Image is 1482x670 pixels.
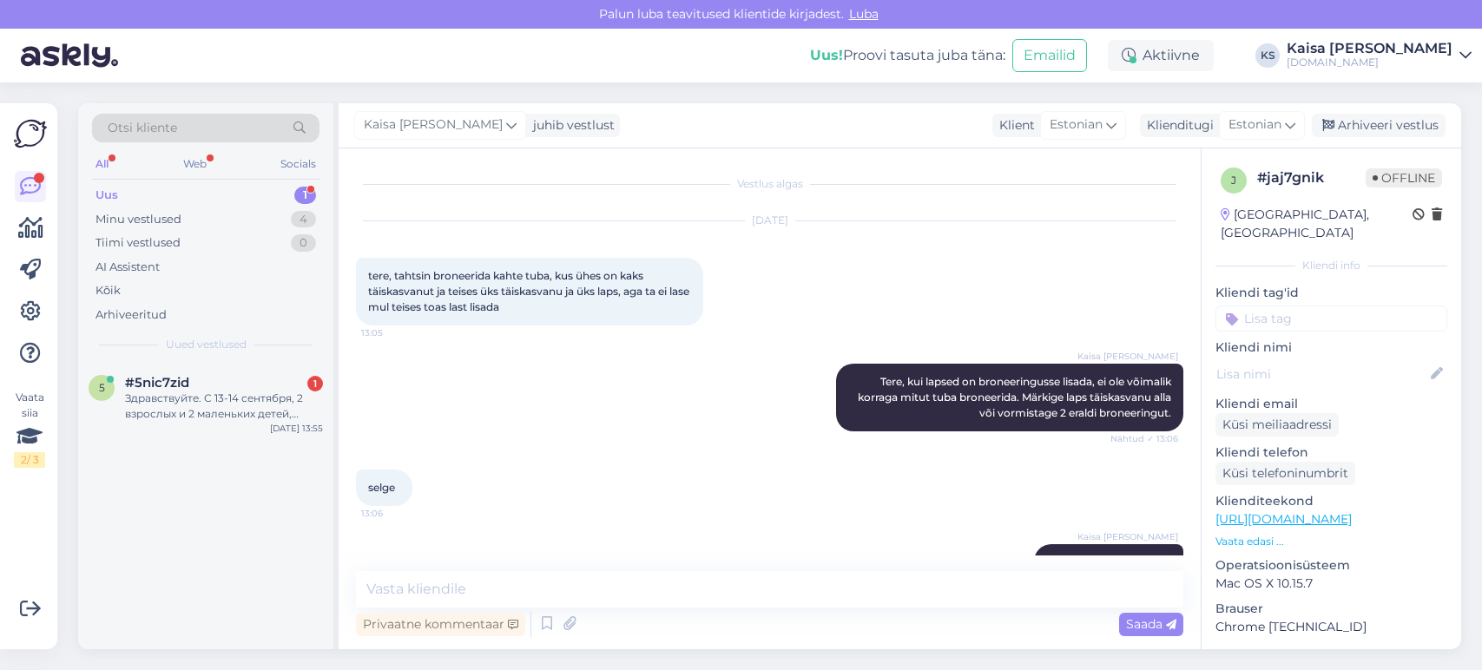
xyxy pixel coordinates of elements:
[14,390,45,468] div: Vaata siia
[356,213,1183,228] div: [DATE]
[180,153,210,175] div: Web
[1257,167,1366,188] div: # jaj7gnik
[1215,511,1352,527] a: [URL][DOMAIN_NAME]
[270,422,323,435] div: [DATE] 13:55
[992,116,1035,135] div: Klient
[1077,350,1178,363] span: Kaisa [PERSON_NAME]
[1215,443,1447,462] p: Kliendi telefon
[294,187,316,204] div: 1
[14,117,47,150] img: Askly Logo
[1215,575,1447,593] p: Mac OS X 10.15.7
[364,115,503,135] span: Kaisa [PERSON_NAME]
[125,391,323,422] div: Здравствуйте. С 13-14 сентября, 2 взрослых и 2 маленьких детей, гостиница Viking, есть ли свободн...
[1312,114,1446,137] div: Arhiveeri vestlus
[1077,530,1178,543] span: Kaisa [PERSON_NAME]
[1287,42,1452,56] div: Kaisa [PERSON_NAME]
[858,375,1174,419] span: Tere, kui lapsed on broneeringusse lisada, ei ole võimalik korraga mitut tuba broneerida. Märkige...
[1231,174,1236,187] span: j
[1110,432,1178,445] span: Nähtud ✓ 13:06
[356,613,525,636] div: Privaatne kommentaar
[125,375,189,391] span: #5nic7zid
[1221,206,1413,242] div: [GEOGRAPHIC_DATA], [GEOGRAPHIC_DATA]
[96,187,118,204] div: Uus
[1215,600,1447,618] p: Brauser
[1215,462,1355,485] div: Küsi telefoninumbrit
[96,282,121,299] div: Kõik
[1126,616,1176,632] span: Saada
[1140,116,1214,135] div: Klienditugi
[1012,39,1087,72] button: Emailid
[1108,40,1214,71] div: Aktiivne
[277,153,319,175] div: Socials
[810,45,1005,66] div: Proovi tasuta juba täna:
[1366,168,1442,187] span: Offline
[361,507,426,520] span: 13:06
[368,269,692,313] span: tere, tahtsin broneerida kahte tuba, kus ühes on kaks täiskasvanut ja teises üks täiskasvanu ja ü...
[1215,284,1447,302] p: Kliendi tag'id
[1216,365,1427,384] input: Lisa nimi
[1215,395,1447,413] p: Kliendi email
[844,6,884,22] span: Luba
[96,211,181,228] div: Minu vestlused
[307,376,323,391] div: 1
[99,381,105,394] span: 5
[1215,338,1447,357] p: Kliendi nimi
[291,234,316,252] div: 0
[1215,534,1447,549] p: Vaata edasi ...
[1215,413,1339,437] div: Küsi meiliaadressi
[810,47,843,63] b: Uus!
[96,259,160,276] div: AI Assistent
[361,326,426,339] span: 13:05
[1255,43,1280,68] div: KS
[1287,56,1452,69] div: [DOMAIN_NAME]
[526,116,615,135] div: juhib vestlust
[368,481,395,494] span: selge
[356,176,1183,192] div: Vestlus algas
[108,119,177,137] span: Otsi kliente
[96,306,167,324] div: Arhiveeritud
[1287,42,1472,69] a: Kaisa [PERSON_NAME][DOMAIN_NAME]
[96,234,181,252] div: Tiimi vestlused
[14,452,45,468] div: 2 / 3
[1215,618,1447,636] p: Chrome [TECHNICAL_ID]
[1215,258,1447,273] div: Kliendi info
[1050,115,1103,135] span: Estonian
[291,211,316,228] div: 4
[92,153,112,175] div: All
[1228,115,1281,135] span: Estonian
[1215,305,1447,332] input: Lisa tag
[1215,556,1447,575] p: Operatsioonisüsteem
[166,337,247,352] span: Uued vestlused
[1215,492,1447,510] p: Klienditeekond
